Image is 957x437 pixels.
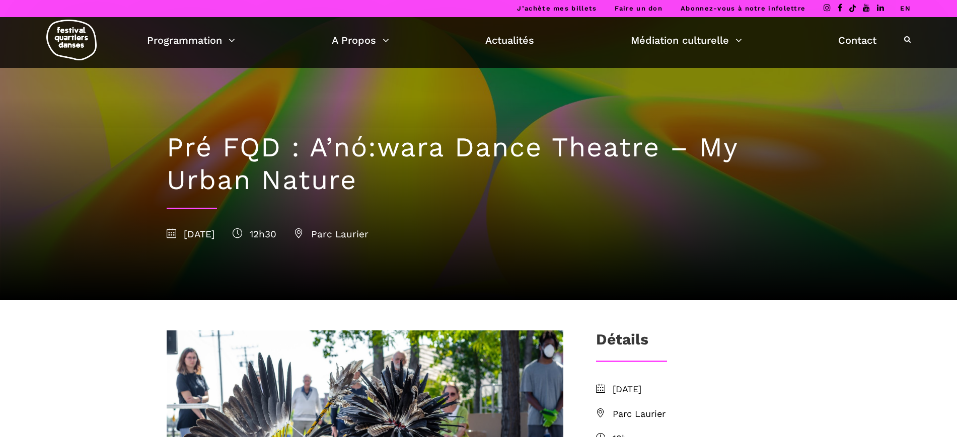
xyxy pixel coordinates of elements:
a: A Propos [332,32,389,49]
span: Parc Laurier [294,228,369,240]
a: Faire un don [615,5,662,12]
a: Contact [838,32,876,49]
a: Abonnez-vous à notre infolettre [681,5,805,12]
span: [DATE] [167,228,215,240]
span: Parc Laurier [613,407,791,421]
a: EN [900,5,911,12]
img: logo-fqd-med [46,20,97,60]
h3: Détails [596,330,648,356]
span: 12h30 [233,228,276,240]
h1: Pré FQD : A’nó:wara Dance Theatre – My Urban Nature [167,131,791,197]
span: [DATE] [613,382,791,397]
a: J’achète mes billets [517,5,597,12]
a: Programmation [147,32,235,49]
a: Médiation culturelle [631,32,742,49]
a: Actualités [485,32,534,49]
